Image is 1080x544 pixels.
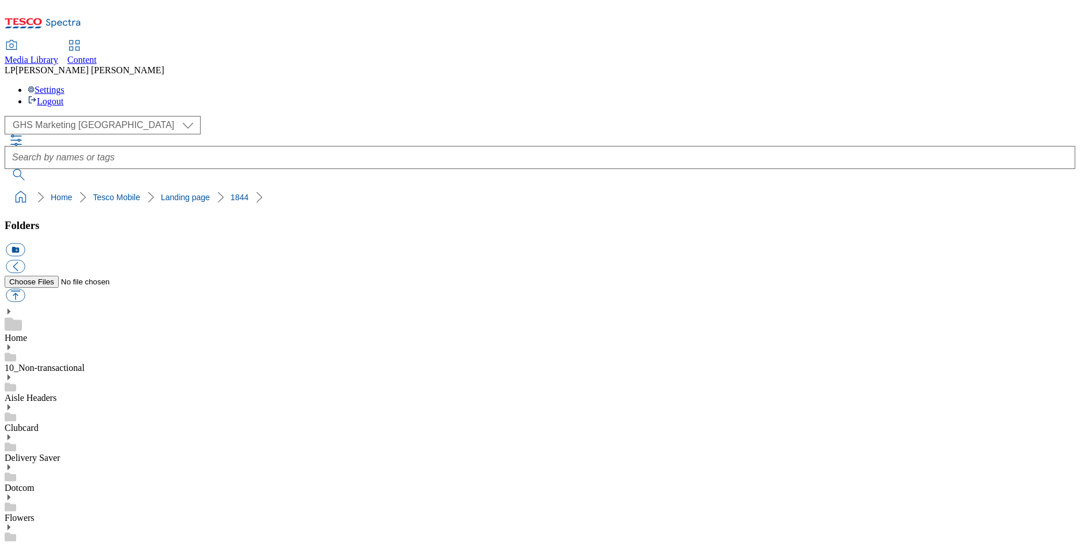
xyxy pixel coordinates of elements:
[28,85,65,95] a: Settings
[28,96,63,106] a: Logout
[67,41,97,65] a: Content
[5,41,58,65] a: Media Library
[5,363,85,373] a: 10_Non-transactional
[5,423,39,433] a: Clubcard
[5,483,35,493] a: Dotcom
[5,55,58,65] span: Media Library
[5,146,1075,169] input: Search by names or tags
[5,65,16,75] span: LP
[51,193,72,202] a: Home
[5,219,1075,232] h3: Folders
[5,453,60,463] a: Delivery Saver
[161,193,210,202] a: Landing page
[5,186,1075,208] nav: breadcrumb
[5,513,35,523] a: Flowers
[93,193,140,202] a: Tesco Mobile
[5,393,57,403] a: Aisle Headers
[5,333,27,343] a: Home
[67,55,97,65] span: Content
[12,188,30,207] a: home
[231,193,249,202] a: 1844
[16,65,164,75] span: [PERSON_NAME] [PERSON_NAME]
